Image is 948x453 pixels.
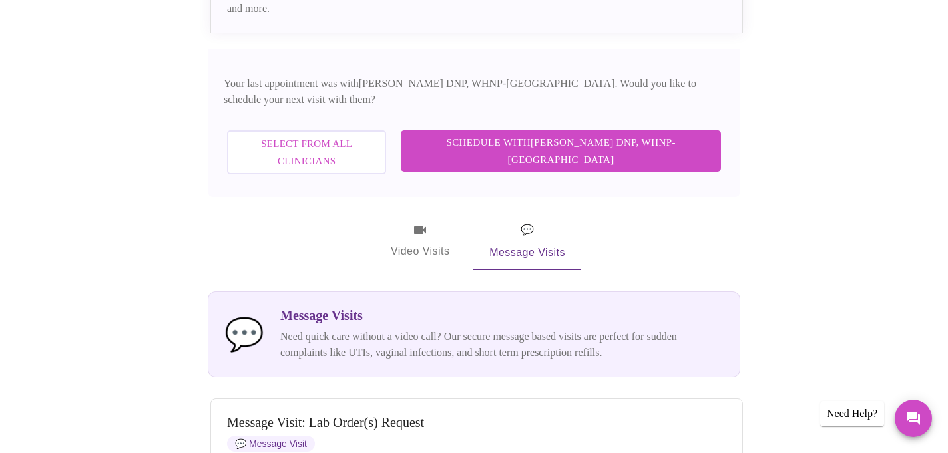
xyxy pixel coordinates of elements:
span: message [235,438,246,449]
button: Schedule with[PERSON_NAME] DNP, WHNP-[GEOGRAPHIC_DATA] [401,130,721,172]
span: Select from All Clinicians [242,135,371,170]
span: message [224,317,264,352]
p: Need quick care without a video call? Our secure message based visits are perfect for sudden comp... [280,329,724,361]
span: Message Visit [227,436,315,452]
span: Schedule with [PERSON_NAME] DNP, WHNP-[GEOGRAPHIC_DATA] [414,134,708,169]
h3: Message Visits [280,308,724,323]
span: Video Visits [383,222,457,261]
button: Select from All Clinicians [227,130,386,175]
button: Messages [895,400,932,437]
span: Message Visits [489,221,565,262]
div: Need Help? [820,401,884,426]
span: message [521,221,534,239]
p: Your last appointment was with [PERSON_NAME] DNP, WHNP-[GEOGRAPHIC_DATA] . Would you like to sche... [224,76,724,108]
div: Message Visit: Lab Order(s) Request [227,415,700,430]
